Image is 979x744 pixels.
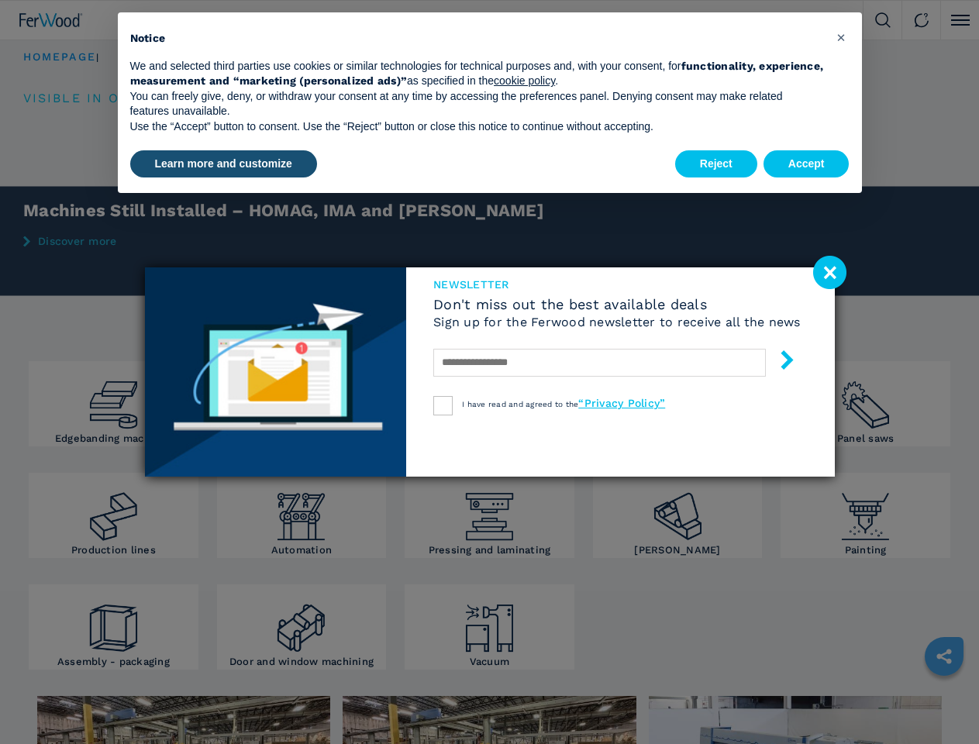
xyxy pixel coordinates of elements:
span: Don't miss out the best available deals [433,298,801,312]
h2: Notice [130,31,825,46]
button: Reject [675,150,757,178]
p: You can freely give, deny, or withdraw your consent at any time by accessing the preferences pane... [130,89,825,119]
a: cookie policy [494,74,555,87]
button: Accept [764,150,850,178]
button: Close this notice [829,25,854,50]
span: newsletter [433,279,801,290]
button: submit-button [762,344,797,381]
span: × [836,28,846,46]
button: Learn more and customize [130,150,317,178]
strong: functionality, experience, measurement and “marketing (personalized ads)” [130,60,824,88]
p: We and selected third parties use cookies or similar technologies for technical purposes and, wit... [130,59,825,89]
span: I have read and agreed to the [462,400,665,408]
a: “Privacy Policy” [578,397,665,409]
h6: Sign up for the Ferwood newsletter to receive all the news [433,316,801,329]
img: Newsletter image [145,267,407,477]
p: Use the “Accept” button to consent. Use the “Reject” button or close this notice to continue with... [130,119,825,135]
